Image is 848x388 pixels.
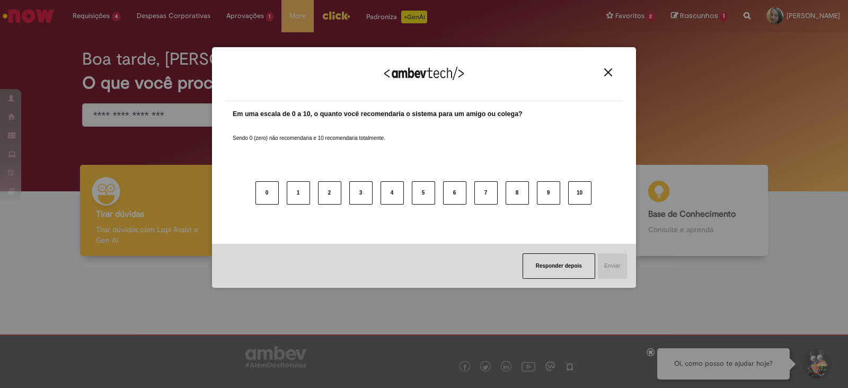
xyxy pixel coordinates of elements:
button: 4 [381,181,404,205]
button: 1 [287,181,310,205]
button: 3 [349,181,373,205]
img: Logo Ambevtech [384,67,464,80]
button: 8 [506,181,529,205]
label: Em uma escala de 0 a 10, o quanto você recomendaria o sistema para um amigo ou colega? [233,109,523,119]
button: 10 [568,181,591,205]
button: 2 [318,181,341,205]
button: 5 [412,181,435,205]
label: Sendo 0 (zero) não recomendaria e 10 recomendaria totalmente. [233,122,385,142]
button: Responder depois [523,253,595,279]
img: Close [604,68,612,76]
button: 6 [443,181,466,205]
button: 9 [537,181,560,205]
button: Close [601,68,615,77]
button: 0 [255,181,279,205]
button: 7 [474,181,498,205]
